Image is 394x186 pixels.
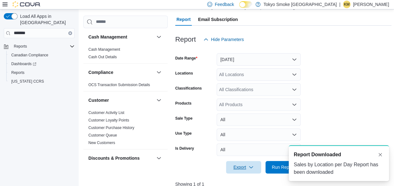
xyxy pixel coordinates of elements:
span: Report [176,13,191,26]
label: Use Type [175,131,192,136]
button: All [217,128,301,141]
span: Reports [11,43,75,50]
button: Customer [155,96,163,104]
a: Canadian Compliance [9,51,51,59]
button: All [217,113,301,126]
div: Krista Maitland [343,1,350,8]
button: Open list of options [292,87,297,92]
p: | [339,1,340,8]
div: Cash Management [83,46,168,63]
button: Cash Management [155,33,163,41]
label: Products [175,101,192,106]
h3: Compliance [88,69,113,75]
button: Dismiss toast [376,151,384,158]
button: Compliance [155,69,163,76]
div: Customer [83,109,168,149]
label: Sale Type [175,116,192,121]
span: Reports [9,69,75,76]
button: Customer [88,97,154,103]
button: [DATE] [217,53,301,66]
label: Locations [175,71,193,76]
span: Dashboards [9,60,75,68]
a: Reports [9,69,27,76]
a: [US_STATE] CCRS [9,78,46,85]
span: New Customers [88,140,115,145]
label: Is Delivery [175,146,194,151]
label: Classifications [175,86,202,91]
span: Canadian Compliance [11,53,48,58]
img: Cova [13,1,41,8]
a: Customer Loyalty Points [88,118,129,122]
span: Reports [14,44,27,49]
a: Customer Queue [88,133,117,137]
a: Dashboards [6,59,77,68]
p: Tokyo Smoke [GEOGRAPHIC_DATA] [264,1,337,8]
button: [US_STATE] CCRS [6,77,77,86]
span: Washington CCRS [9,78,75,85]
button: Compliance [88,69,154,75]
a: Customer Purchase History [88,126,134,130]
button: Reports [6,68,77,77]
button: Run Report [265,161,301,173]
button: Clear input [68,31,72,35]
div: Notification [294,151,384,158]
p: [PERSON_NAME] [353,1,389,8]
label: Date Range [175,56,197,61]
span: KM [344,1,349,8]
a: OCS Transaction Submission Details [88,83,150,87]
button: Discounts & Promotions [88,155,154,161]
span: [US_STATE] CCRS [11,79,44,84]
input: Dark Mode [239,1,252,8]
span: Customer Activity List [88,110,124,115]
a: New Customers [88,141,115,145]
button: Hide Parameters [201,33,246,46]
button: Reports [1,42,77,51]
span: Customer Purchase History [88,125,134,130]
div: Sales by Location per Day Report has been downloaded [294,161,384,176]
a: Dashboards [9,60,39,68]
h3: Cash Management [88,34,127,40]
span: Feedback [215,1,234,8]
span: Dashboards [11,61,36,66]
div: Compliance [83,81,168,91]
span: Export [230,161,257,173]
button: Canadian Compliance [6,51,77,59]
span: Email Subscription [198,13,238,26]
h3: Discounts & Promotions [88,155,139,161]
span: Hide Parameters [211,36,244,43]
span: Load All Apps in [GEOGRAPHIC_DATA] [18,13,75,26]
nav: Complex example [4,39,75,102]
a: Cash Out Details [88,55,117,59]
a: Customer Activity List [88,111,124,115]
span: Cash Out Details [88,54,117,59]
button: Open list of options [292,102,297,107]
button: Discounts & Promotions [155,154,163,162]
button: All [217,143,301,156]
button: Open list of options [292,72,297,77]
button: Export [226,161,261,173]
h3: Customer [88,97,109,103]
button: Cash Management [88,34,154,40]
span: Reports [11,70,24,75]
span: Canadian Compliance [9,51,75,59]
button: Reports [11,43,29,50]
span: OCS Transaction Submission Details [88,82,150,87]
h3: Report [175,36,196,43]
a: Cash Management [88,47,120,52]
span: Report Downloaded [294,151,341,158]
